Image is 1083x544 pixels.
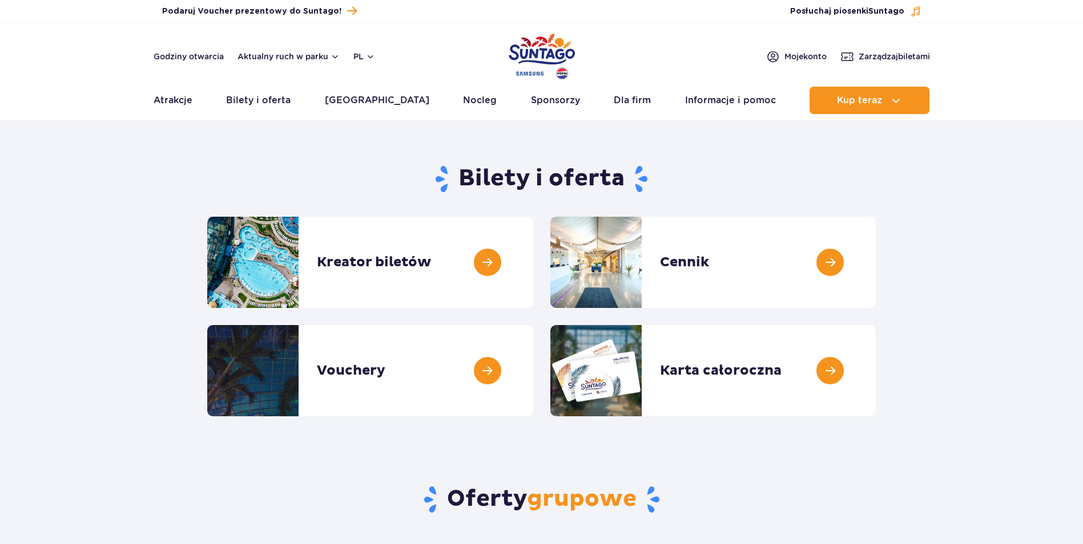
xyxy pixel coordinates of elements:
h2: Oferty [207,485,876,514]
a: Bilety i oferta [226,87,291,114]
span: Kup teraz [837,95,882,105]
button: Aktualny ruch w parku [237,52,340,61]
span: Podaruj Voucher prezentowy do Suntago! [162,6,341,17]
a: Sponsorzy [531,87,580,114]
a: Godziny otwarcia [154,51,224,62]
span: Zarządzaj biletami [859,51,930,62]
button: Posłuchaj piosenkiSuntago [790,6,921,17]
span: Suntago [868,7,904,15]
button: Kup teraz [810,87,929,114]
span: Posłuchaj piosenki [790,6,904,17]
h1: Bilety i oferta [207,164,876,194]
a: Zarządzajbiletami [840,50,930,63]
a: Park of Poland [509,29,575,81]
span: grupowe [527,485,637,513]
a: Atrakcje [154,87,192,114]
a: Dla firm [614,87,651,114]
a: Podaruj Voucher prezentowy do Suntago! [162,3,357,19]
span: Moje konto [784,51,827,62]
button: pl [353,51,375,62]
a: Mojekonto [766,50,827,63]
a: [GEOGRAPHIC_DATA] [325,87,429,114]
a: Nocleg [463,87,497,114]
a: Informacje i pomoc [685,87,776,114]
